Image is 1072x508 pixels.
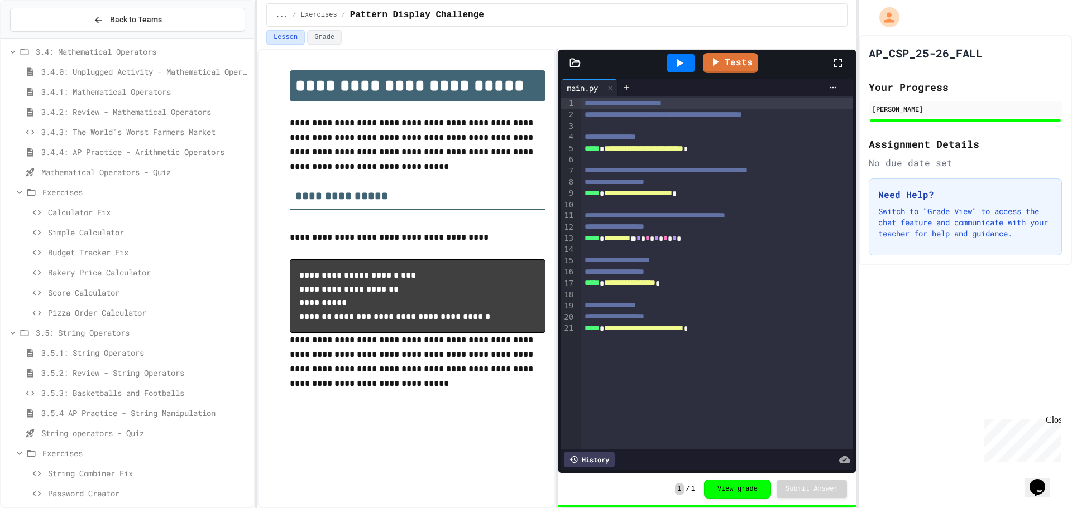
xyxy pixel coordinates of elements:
div: Chat with us now!Close [4,4,77,71]
span: Budget Tracker Fix [48,246,250,258]
span: Back to Teams [110,14,162,26]
span: Exercises [42,186,250,198]
span: String Combiner Fix [48,467,250,479]
span: / [686,485,690,494]
div: My Account [868,4,902,30]
div: 20 [561,312,575,323]
span: ... [276,11,288,20]
span: 3.4.1: Mathematical Operators [41,86,250,98]
iframe: chat widget [979,415,1061,462]
span: Password Creator [48,487,250,499]
div: 2 [561,109,575,120]
div: History [564,452,615,467]
div: 6 [561,154,575,166]
span: Pattern Display Challenge [350,8,484,22]
div: 21 [561,323,575,334]
a: Tests [703,53,758,73]
button: View grade [704,480,771,499]
div: 14 [561,244,575,255]
h2: Your Progress [869,79,1062,95]
button: Lesson [266,30,305,45]
div: 13 [561,233,575,244]
div: 15 [561,255,575,267]
div: main.py [561,82,604,94]
button: Submit Answer [777,480,847,498]
span: 3.5.2: Review - String Operators [41,367,250,379]
span: Mathematical Operators - Quiz [41,166,250,178]
div: 16 [561,267,575,278]
div: 3 [561,121,575,132]
span: 3.4.3: The World's Worst Farmers Market [41,126,250,138]
span: 3.4.4: AP Practice - Arithmetic Operators [41,146,250,158]
span: / [293,11,296,20]
div: main.py [561,79,618,96]
span: Calculator Fix [48,206,250,218]
div: 1 [561,98,575,109]
div: [PERSON_NAME] [872,104,1059,114]
span: Bakery Price Calculator [48,267,250,278]
div: 17 [561,278,575,289]
div: No due date set [869,156,1062,170]
span: String operators - Quiz [41,427,250,439]
h2: Assignment Details [869,136,1062,152]
h3: Need Help? [878,188,1052,201]
button: Grade [307,30,342,45]
p: Switch to "Grade View" to access the chat feature and communicate with your teacher for help and ... [878,206,1052,239]
span: 3.5.1: String Operators [41,347,250,359]
div: 5 [561,143,575,154]
div: 9 [561,188,575,199]
span: Exercises [301,11,337,20]
span: 3.5.3: Basketballs and Footballs [41,387,250,399]
span: 3.4: Mathematical Operators [36,46,250,57]
div: 8 [561,177,575,188]
div: 10 [561,200,575,211]
div: 7 [561,166,575,177]
div: 12 [561,222,575,233]
span: Submit Answer [786,485,838,494]
div: 19 [561,301,575,312]
div: 18 [561,289,575,301]
span: 1 [675,483,683,495]
span: 3.5.4 AP Practice - String Manipulation [41,407,250,419]
h1: AP_CSP_25-26_FALL [869,45,983,61]
iframe: chat widget [1025,463,1061,497]
div: 4 [561,132,575,143]
span: Simple Calculator [48,226,250,238]
span: Score Calculator [48,287,250,298]
div: 11 [561,210,575,221]
span: Pizza Order Calculator [48,307,250,318]
span: 3.4.2: Review - Mathematical Operators [41,106,250,118]
span: 1 [691,485,695,494]
span: 3.4.0: Unplugged Activity - Mathematical Operators [41,66,250,78]
span: Exercises [42,447,250,459]
button: Back to Teams [10,8,245,32]
span: / [342,11,346,20]
span: 3.5: String Operators [36,327,250,338]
